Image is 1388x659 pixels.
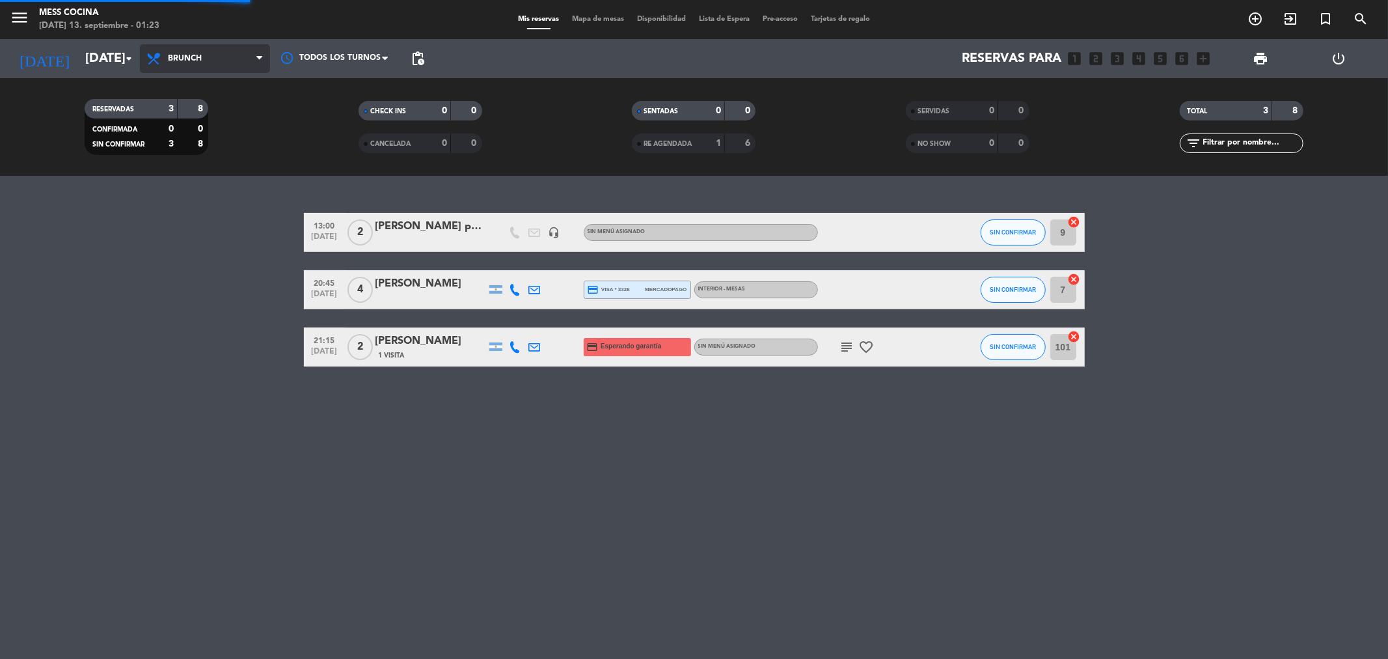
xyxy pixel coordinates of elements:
[308,332,341,347] span: 21:15
[1300,39,1378,78] div: LOG OUT
[1353,11,1368,27] i: search
[39,7,159,20] div: Mess Cocina
[370,108,406,115] span: CHECK INS
[10,44,79,73] i: [DATE]
[645,285,687,294] span: mercadopago
[375,218,486,235] div: [PERSON_NAME] prensa
[716,106,721,115] strong: 0
[756,16,804,23] span: Pre-acceso
[308,290,341,305] span: [DATE]
[588,284,599,296] i: credit_card
[169,124,174,133] strong: 0
[1283,11,1298,27] i: exit_to_app
[745,106,753,115] strong: 0
[990,229,1036,236] span: SIN CONFIRMAR
[168,54,202,63] span: Brunch
[981,277,1046,303] button: SIN CONFIRMAR
[859,339,875,355] i: favorite_border
[1131,50,1148,67] i: looks_4
[375,333,486,350] div: [PERSON_NAME]
[1318,11,1333,27] i: turned_in_not
[308,275,341,290] span: 20:45
[370,141,411,147] span: CANCELADA
[410,51,426,66] span: pending_actions
[442,139,447,148] strong: 0
[990,343,1036,350] span: SIN CONFIRMAR
[1188,108,1208,115] span: TOTAL
[588,229,646,234] span: Sin menú asignado
[1088,50,1105,67] i: looks_two
[471,139,479,148] strong: 0
[990,286,1036,293] span: SIN CONFIRMAR
[698,344,756,349] span: Sin menú asignado
[692,16,756,23] span: Lista de Espera
[1019,106,1027,115] strong: 0
[962,51,1062,66] span: Reservas para
[198,124,206,133] strong: 0
[39,20,159,33] div: [DATE] 13. septiembre - 01:23
[511,16,565,23] span: Mis reservas
[716,139,721,148] strong: 1
[644,108,678,115] span: SENTADAS
[981,334,1046,360] button: SIN CONFIRMAR
[981,219,1046,245] button: SIN CONFIRMAR
[198,104,206,113] strong: 8
[347,219,373,245] span: 2
[989,106,994,115] strong: 0
[121,51,137,66] i: arrow_drop_down
[169,104,174,113] strong: 3
[347,334,373,360] span: 2
[1174,50,1191,67] i: looks_6
[565,16,631,23] span: Mapa de mesas
[839,339,855,355] i: subject
[347,277,373,303] span: 4
[804,16,877,23] span: Tarjetas de regalo
[1202,136,1303,150] input: Filtrar por nombre...
[1152,50,1169,67] i: looks_5
[1068,216,1081,229] i: cancel
[1019,139,1027,148] strong: 0
[1109,50,1126,67] i: looks_3
[442,106,447,115] strong: 0
[92,126,137,133] span: CONFIRMADA
[1068,330,1081,343] i: cancel
[1186,135,1202,151] i: filter_list
[587,341,599,353] i: credit_card
[375,275,486,292] div: [PERSON_NAME]
[10,8,29,32] button: menu
[698,287,746,292] span: INTERIOR - MESAS
[1331,51,1347,66] i: power_settings_new
[1068,273,1081,286] i: cancel
[308,232,341,247] span: [DATE]
[169,139,174,148] strong: 3
[10,8,29,27] i: menu
[92,106,134,113] span: RESERVADAS
[308,347,341,362] span: [DATE]
[644,141,692,147] span: RE AGENDADA
[308,217,341,232] span: 13:00
[1067,50,1083,67] i: looks_one
[1292,106,1300,115] strong: 8
[745,139,753,148] strong: 6
[1247,11,1263,27] i: add_circle_outline
[1195,50,1212,67] i: add_box
[549,227,560,238] i: headset_mic
[1253,51,1268,66] span: print
[92,141,144,148] span: SIN CONFIRMAR
[588,284,630,296] span: visa * 3328
[379,350,405,361] span: 1 Visita
[198,139,206,148] strong: 8
[989,139,994,148] strong: 0
[918,141,951,147] span: NO SHOW
[1263,106,1268,115] strong: 3
[601,341,661,352] span: Esperando garantía
[631,16,692,23] span: Disponibilidad
[918,108,949,115] span: SERVIDAS
[471,106,479,115] strong: 0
